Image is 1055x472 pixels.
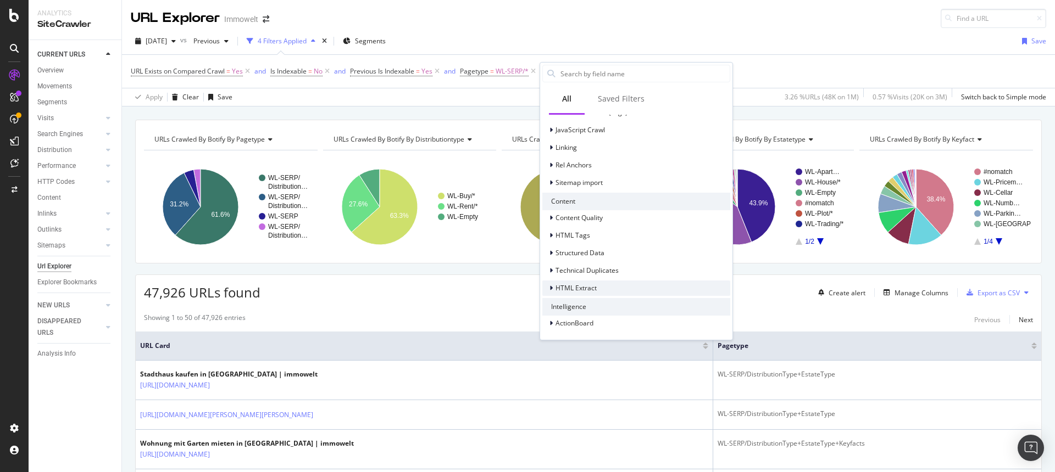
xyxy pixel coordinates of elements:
[984,189,1013,196] text: WL-Cellar
[873,92,947,102] div: 0.57 % Visits ( 20K on 3M )
[718,341,1015,351] span: Pagetype
[859,159,1031,255] div: A chart.
[37,49,85,60] div: CURRENT URLS
[37,300,103,311] a: NEW URLS
[218,92,232,102] div: Save
[349,200,368,208] text: 27.6%
[37,18,113,31] div: SiteCrawler
[224,14,258,25] div: Immowelt
[268,212,298,220] text: WL-SERP
[814,284,865,301] button: Create alert
[37,277,114,288] a: Explorer Bookmarks
[37,144,103,156] a: Distribution
[556,266,619,275] span: Technical Duplicates
[984,238,993,245] text: 1/4
[268,174,301,182] text: WL-SERP/
[562,93,571,104] div: All
[510,131,665,148] h4: URLs Crawled By Botify By botify_dash
[140,369,318,379] div: Stadthaus kaufen in [GEOGRAPHIC_DATA] | immowelt
[805,168,840,176] text: WL-Apart…
[598,93,645,104] div: Saved Filters
[350,66,414,76] span: Previous Is Indexable
[718,439,1037,448] div: WL-SERP/DistributionType+EstateType+Keyfacts
[37,277,97,288] div: Explorer Bookmarks
[691,134,806,144] span: URLs Crawled By Botify By estatetype
[805,199,834,207] text: #nomatch
[268,193,301,201] text: WL-SERP/
[421,64,432,79] span: Yes
[37,113,54,124] div: Visits
[37,113,103,124] a: Visits
[460,66,488,76] span: Pagetype
[37,224,103,235] a: Outlinks
[37,176,103,188] a: HTTP Codes
[37,240,65,251] div: Sitemaps
[556,248,604,257] span: Structured Data
[37,81,72,92] div: Movements
[131,88,163,106] button: Apply
[512,134,629,144] span: URLs Crawled By Botify By botify_dash
[338,32,390,50] button: Segments
[131,32,180,50] button: [DATE]
[37,316,103,339] a: DISAPPEARED URLS
[334,66,346,76] div: and
[37,208,57,220] div: Inlinks
[502,159,674,255] svg: A chart.
[268,202,308,210] text: Distribution…
[490,66,494,76] span: =
[204,88,232,106] button: Save
[131,9,220,27] div: URL Explorer
[270,66,307,76] span: Is Indexable
[556,178,603,187] span: Sitemap import
[444,66,456,76] button: and
[232,64,243,79] span: Yes
[140,449,210,460] a: [URL][DOMAIN_NAME]
[879,286,948,299] button: Manage Columns
[37,160,76,172] div: Performance
[390,212,408,220] text: 63.3%
[805,189,836,196] text: WL-Empty
[749,199,768,207] text: 43.9%
[37,97,114,108] a: Segments
[140,409,313,420] a: [URL][DOMAIN_NAME][PERSON_NAME][PERSON_NAME]
[37,97,67,108] div: Segments
[242,32,320,50] button: 4 Filters Applied
[447,203,478,210] text: WL-Rent/*
[144,159,316,255] div: A chart.
[320,36,329,47] div: times
[556,213,603,222] span: Content Quality
[226,66,230,76] span: =
[170,200,188,208] text: 31.2%
[37,348,114,359] a: Analysis Info
[268,223,301,231] text: WL-SERP/
[556,231,590,240] span: HTML Tags
[180,35,189,44] span: vs
[308,66,312,76] span: =
[1018,435,1044,461] div: Open Intercom Messenger
[1018,32,1046,50] button: Save
[556,143,577,152] span: Linking
[689,131,845,148] h4: URLs Crawled By Botify By estatetype
[37,144,72,156] div: Distribution
[542,298,730,316] div: Intelligence
[37,160,103,172] a: Performance
[978,288,1020,297] div: Export as CSV
[37,49,103,60] a: CURRENT URLS
[37,316,93,339] div: DISAPPEARED URLS
[37,65,64,76] div: Overview
[154,134,265,144] span: URLs Crawled By Botify By pagetype
[1019,313,1033,326] button: Next
[681,159,853,255] svg: A chart.
[718,369,1037,379] div: WL-SERP/DistributionType+EstateType
[962,284,1020,301] button: Export as CSV
[416,66,420,76] span: =
[556,125,605,134] span: JavaScript Crawl
[447,192,475,200] text: WL-Buy/*
[895,288,948,297] div: Manage Columns
[447,213,478,221] text: WL-Empty
[556,283,597,293] span: HTML Extract
[785,92,859,102] div: 3.26 % URLs ( 48K on 1M )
